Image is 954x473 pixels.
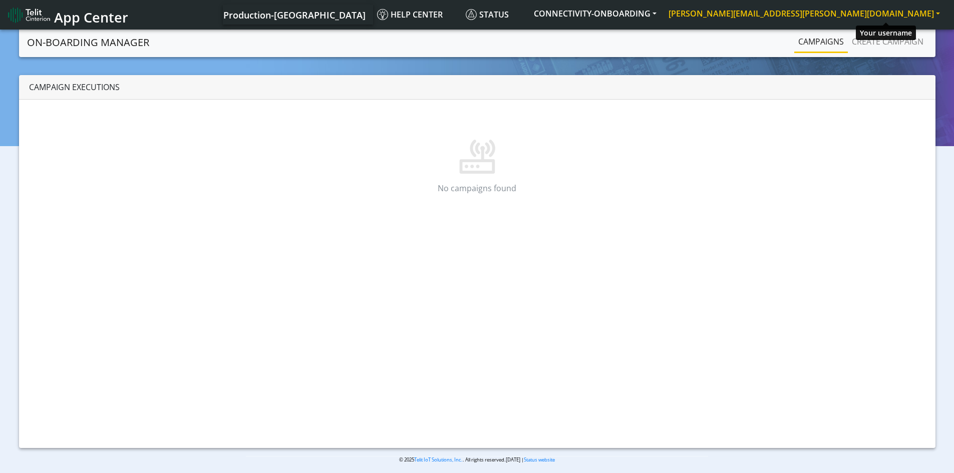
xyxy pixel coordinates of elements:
img: status.svg [466,9,477,20]
a: Help center [373,5,462,25]
button: CONNECTIVITY-ONBOARDING [528,5,663,23]
p: No campaigns found [46,182,908,194]
button: [PERSON_NAME][EMAIL_ADDRESS][PERSON_NAME][DOMAIN_NAME] [663,5,946,23]
a: On-Boarding Manager [27,33,149,53]
div: Your username [856,26,916,40]
p: © 2025 . All rights reserved.[DATE] | [246,456,708,463]
span: Production-[GEOGRAPHIC_DATA] [223,9,366,21]
a: Telit IoT Solutions, Inc. [414,456,463,463]
span: Status [466,9,509,20]
a: Create campaign [848,32,927,52]
img: No more campaigns found [445,110,509,174]
div: Campaign Executions [19,75,935,100]
img: knowledge.svg [377,9,388,20]
img: logo-telit-cinterion-gw-new.png [8,7,50,23]
a: Your current platform instance [223,5,365,25]
a: Campaigns [794,32,848,52]
a: App Center [8,4,127,26]
span: Help center [377,9,443,20]
span: App Center [54,8,128,27]
a: Status [462,5,528,25]
a: Status website [524,456,555,463]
